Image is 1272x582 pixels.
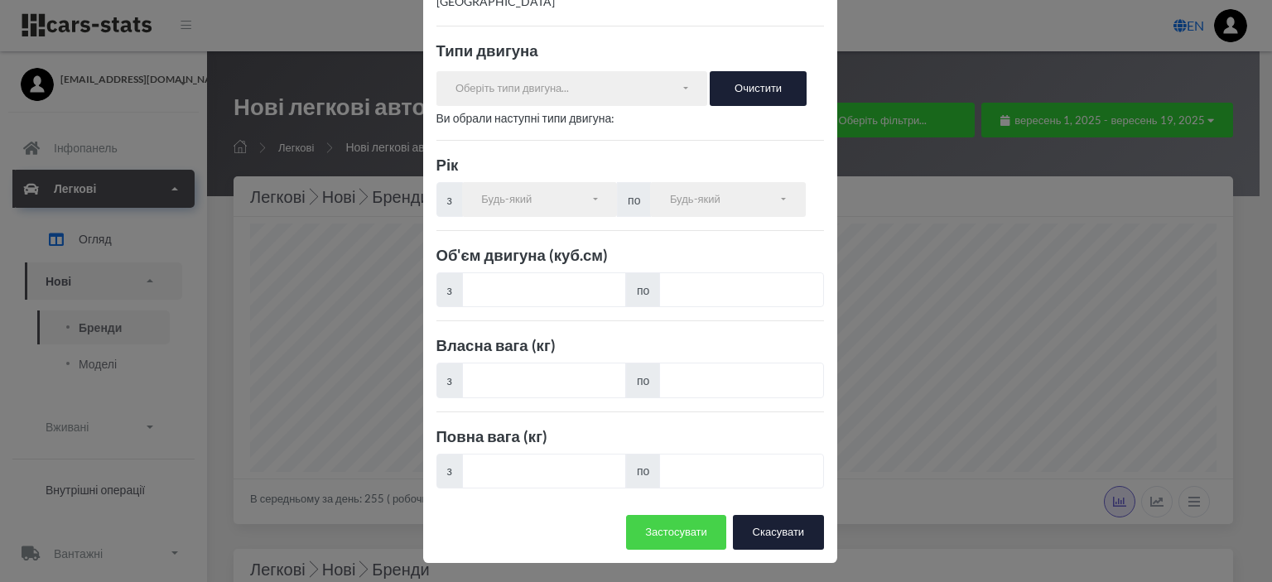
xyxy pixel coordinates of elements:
button: Будь-який [650,182,805,217]
button: Скасувати [733,515,823,550]
span: по [626,363,660,397]
span: з [436,454,463,488]
button: Застосувати [626,515,726,550]
span: з [436,363,463,397]
span: з [436,272,463,307]
span: по [617,182,651,217]
span: по [626,454,660,488]
b: Повна вага (кг) [436,427,547,445]
b: Власна вага (кг) [436,336,556,354]
button: Очистити [710,71,807,106]
span: з [436,182,463,217]
button: Будь-який [462,182,617,217]
div: Будь-який [481,191,590,208]
span: по [626,272,660,307]
b: Типи двигуна [436,41,538,60]
span: Ви обрали наступні типи двигуна: [436,111,615,125]
button: Оберіть типи двигуна... [436,71,708,106]
div: Будь-який [670,191,778,208]
div: Оберіть типи двигуна... [455,80,681,97]
b: Рік [436,156,459,174]
b: Об'єм двигуна (куб.см) [436,246,609,264]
